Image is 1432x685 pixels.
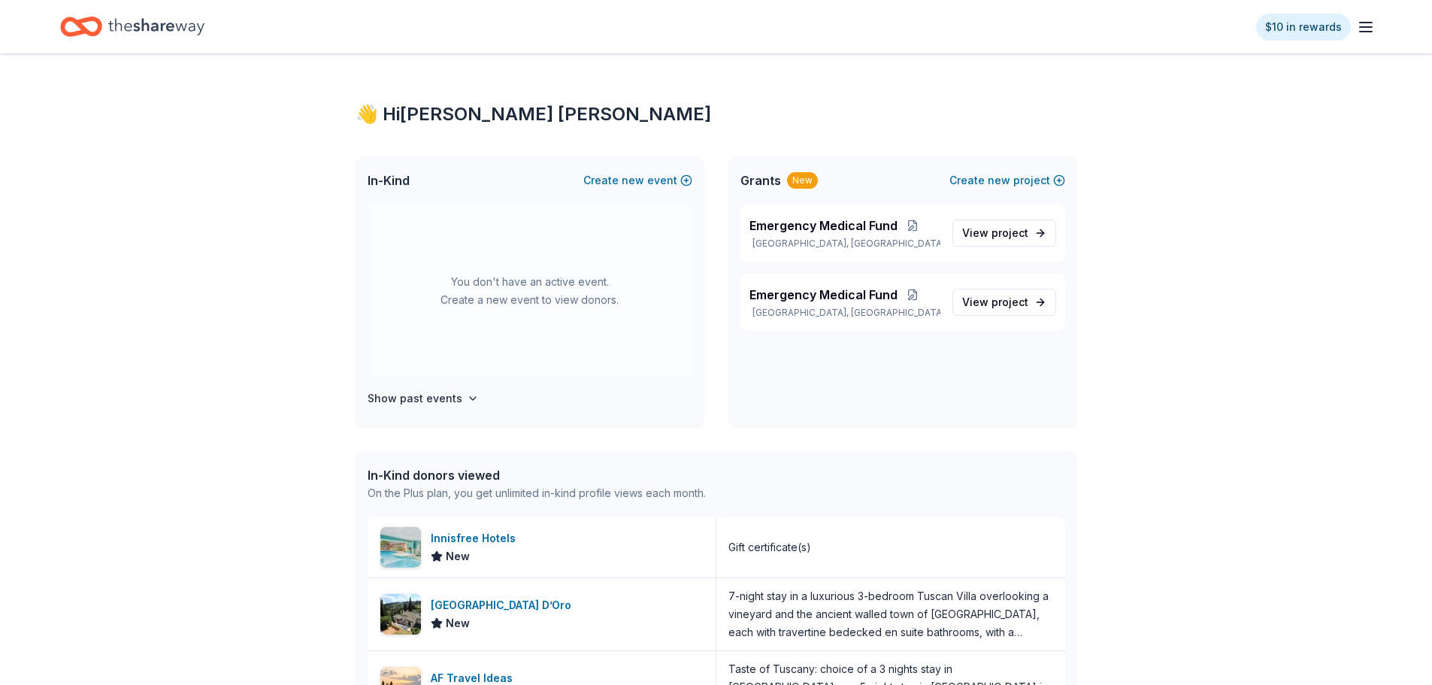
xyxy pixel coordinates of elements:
img: Image for Villa Sogni D’Oro [380,594,421,635]
p: [GEOGRAPHIC_DATA], [GEOGRAPHIC_DATA] [749,307,940,319]
button: Createnewevent [583,171,692,189]
span: View [962,293,1028,311]
a: Home [60,9,204,44]
div: Innisfree Hotels [431,529,522,547]
span: Emergency Medical Fund [749,286,898,304]
a: View project [952,289,1056,316]
button: Createnewproject [949,171,1065,189]
div: 👋 Hi [PERSON_NAME] [PERSON_NAME] [356,102,1077,126]
span: project [992,226,1028,239]
div: On the Plus plan, you get unlimited in-kind profile views each month. [368,484,706,502]
span: New [446,547,470,565]
h4: Show past events [368,389,462,408]
div: 7-night stay in a luxurious 3-bedroom Tuscan Villa overlooking a vineyard and the ancient walled ... [728,587,1053,641]
span: Grants [740,171,781,189]
img: Image for Innisfree Hotels [380,527,421,568]
a: $10 in rewards [1256,14,1351,41]
div: In-Kind donors viewed [368,466,706,484]
span: project [992,296,1028,308]
button: Show past events [368,389,479,408]
p: [GEOGRAPHIC_DATA], [GEOGRAPHIC_DATA] [749,238,940,250]
a: View project [952,220,1056,247]
span: View [962,224,1028,242]
div: New [787,172,818,189]
span: new [988,171,1010,189]
div: Gift certificate(s) [728,538,811,556]
div: You don't have an active event. Create a new event to view donors. [368,205,692,377]
div: [GEOGRAPHIC_DATA] D’Oro [431,596,577,614]
span: In-Kind [368,171,410,189]
span: New [446,614,470,632]
span: Emergency Medical Fund [749,217,898,235]
span: new [622,171,644,189]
